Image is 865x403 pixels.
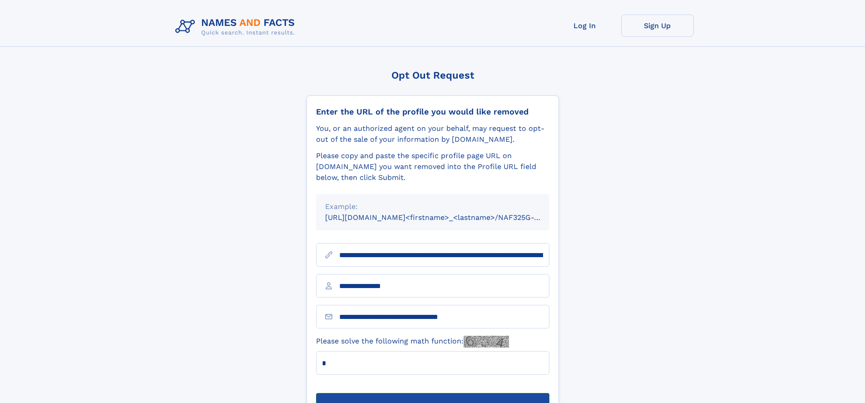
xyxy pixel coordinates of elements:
[316,123,549,145] div: You, or an authorized agent on your behalf, may request to opt-out of the sale of your informatio...
[316,336,509,348] label: Please solve the following math function:
[316,107,549,117] div: Enter the URL of the profile you would like removed
[549,15,621,37] a: Log In
[306,70,559,81] div: Opt Out Request
[325,201,540,212] div: Example:
[172,15,302,39] img: Logo Names and Facts
[316,150,549,183] div: Please copy and paste the specific profile page URL on [DOMAIN_NAME] you want removed into the Pr...
[621,15,694,37] a: Sign Up
[325,213,567,222] small: [URL][DOMAIN_NAME]<firstname>_<lastname>/NAF325G-xxxxxxxx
